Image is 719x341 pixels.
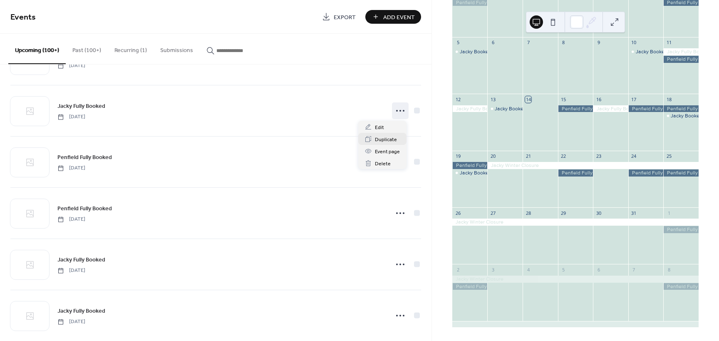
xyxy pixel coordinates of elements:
span: [DATE] [57,267,85,274]
button: Recurring (1) [108,34,154,63]
div: Jacky Booked PM [671,112,711,119]
span: Jacky Fully Booked [57,307,105,316]
div: Jacky Booked PM [663,112,699,119]
div: 22 [560,153,567,159]
a: Jacky Fully Booked [57,306,105,316]
div: 14 [525,96,531,102]
div: 15 [560,96,567,102]
div: 5 [560,266,567,273]
a: Export [316,10,362,24]
div: 17 [631,96,637,102]
div: Penfield Fully Booked [558,105,593,112]
div: 6 [595,266,602,273]
div: Penfield Fully Booked [663,56,699,63]
div: 27 [490,210,496,216]
a: Penfield Fully Booked [57,204,112,213]
div: 13 [490,96,496,102]
span: [DATE] [57,216,85,223]
div: 10 [631,40,637,46]
div: Penfield Fully Booked [558,169,593,177]
span: Jacky Fully Booked [57,102,105,111]
div: 5 [455,40,461,46]
div: 20 [490,153,496,159]
div: Jacky Winter Closure [452,219,699,226]
div: Jacky Booked AM [460,169,500,177]
div: Jacky Fully Booked [452,105,488,112]
div: 30 [595,210,602,216]
div: Jacky Booked PM [636,48,676,55]
div: 12 [455,96,461,102]
div: Penfield Fully Booked [452,162,488,169]
a: Jacky Fully Booked [57,255,105,264]
div: Penfield Fully Booked [663,169,699,177]
span: Export [334,13,356,22]
div: 25 [666,153,672,159]
span: [DATE] [57,113,85,121]
div: Penfield Fully Booked [663,105,699,112]
a: Jacky Fully Booked [57,101,105,111]
div: 2 [455,266,461,273]
div: 8 [560,40,567,46]
div: Jacky Winter Closure [487,162,699,169]
div: 19 [455,153,461,159]
div: 23 [595,153,602,159]
div: 1 [666,210,672,216]
div: 6 [490,40,496,46]
div: 24 [631,153,637,159]
span: Penfield Fully Booked [57,204,112,213]
div: Penfield Fully Booked [452,283,488,290]
div: Penfield Fully Booked [628,169,664,177]
button: Add Event [365,10,421,24]
div: Jacky Fully Booked [663,48,699,55]
span: [DATE] [57,164,85,172]
div: Jacky Booked PM [495,105,535,112]
span: Events [10,9,36,25]
div: 11 [666,40,672,46]
div: Jacky Booked AM [452,48,488,55]
span: Edit [375,123,384,132]
div: 7 [525,40,531,46]
div: 8 [666,266,672,273]
span: [DATE] [57,62,85,70]
div: 7 [631,266,637,273]
div: 3 [490,266,496,273]
div: Jacky Booked PM [628,48,664,55]
button: Past (100+) [66,34,108,63]
div: Penfield Fully Booked [663,283,699,290]
div: Jacky Fully Booked [593,105,628,112]
div: Jacky Booked AM [452,169,488,177]
span: Delete [375,159,391,168]
span: Penfield Fully Booked [57,153,112,162]
div: Penfield Fully Booked [663,226,699,233]
span: Duplicate [375,135,397,144]
div: 4 [525,266,531,273]
span: [DATE] [57,318,85,326]
div: 29 [560,210,567,216]
div: 26 [455,210,461,216]
div: Jacky Booked AM [460,48,500,55]
div: 28 [525,210,531,216]
span: Add Event [383,13,415,22]
div: 16 [595,96,602,102]
div: Jacky Booked PM [487,105,523,112]
a: Penfield Fully Booked [57,152,112,162]
div: 21 [525,153,531,159]
div: 9 [595,40,602,46]
span: Event page [375,147,400,156]
div: 18 [666,96,672,102]
button: Upcoming (100+) [8,34,66,64]
div: 31 [631,210,637,216]
div: Jacky Winter Closure [452,276,699,283]
button: Submissions [154,34,200,63]
div: Penfield Fully Booked [628,105,664,112]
